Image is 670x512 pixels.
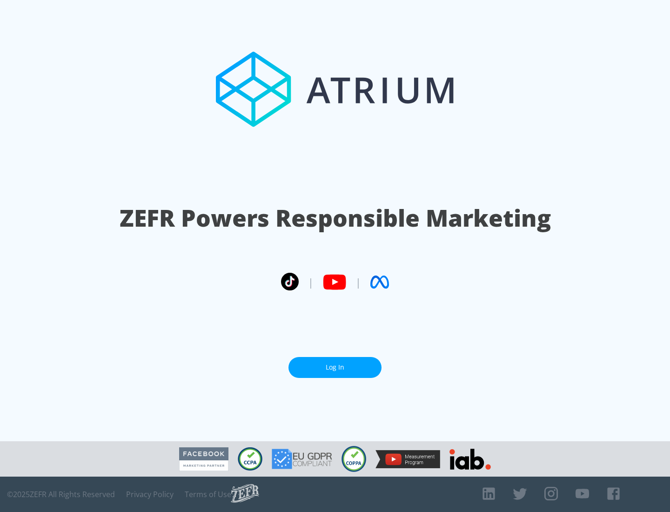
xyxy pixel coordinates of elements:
span: © 2025 ZEFR All Rights Reserved [7,490,115,499]
img: GDPR Compliant [272,449,332,469]
span: | [355,275,361,289]
span: | [308,275,314,289]
a: Privacy Policy [126,490,174,499]
a: Terms of Use [185,490,231,499]
img: Facebook Marketing Partner [179,447,228,471]
img: CCPA Compliant [238,447,262,471]
img: COPPA Compliant [342,446,366,472]
a: Log In [288,357,382,378]
img: YouTube Measurement Program [375,450,440,468]
img: IAB [449,449,491,470]
h1: ZEFR Powers Responsible Marketing [120,202,551,234]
